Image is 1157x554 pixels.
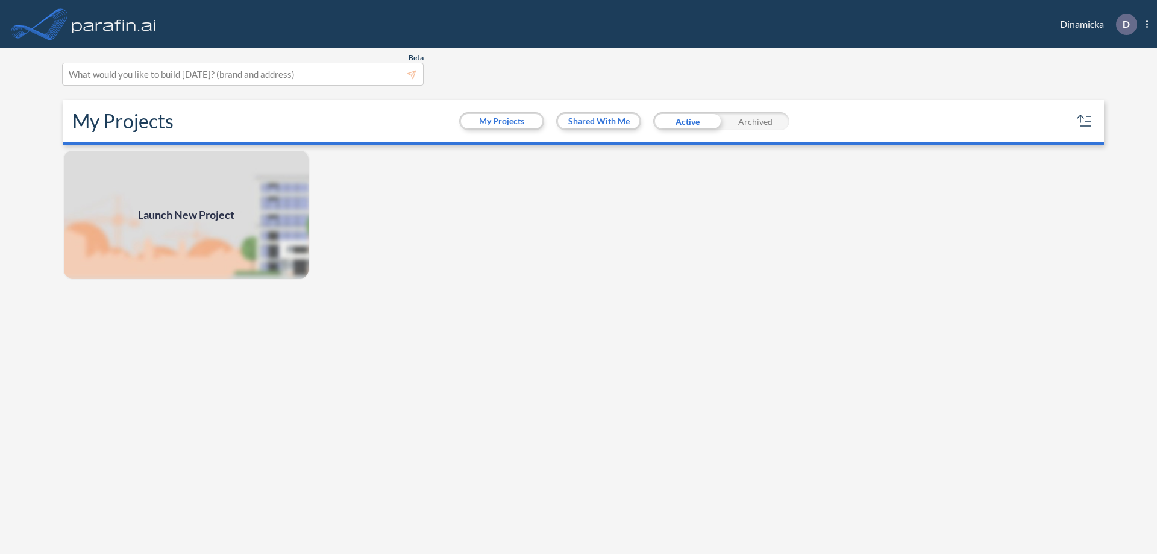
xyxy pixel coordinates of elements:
[63,150,310,280] img: add
[1042,14,1148,35] div: Dinamicka
[72,110,174,133] h2: My Projects
[558,114,639,128] button: Shared With Me
[1123,19,1130,30] p: D
[138,207,234,223] span: Launch New Project
[409,53,424,63] span: Beta
[69,12,158,36] img: logo
[461,114,542,128] button: My Projects
[653,112,721,130] div: Active
[63,150,310,280] a: Launch New Project
[1075,112,1094,131] button: sort
[721,112,789,130] div: Archived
